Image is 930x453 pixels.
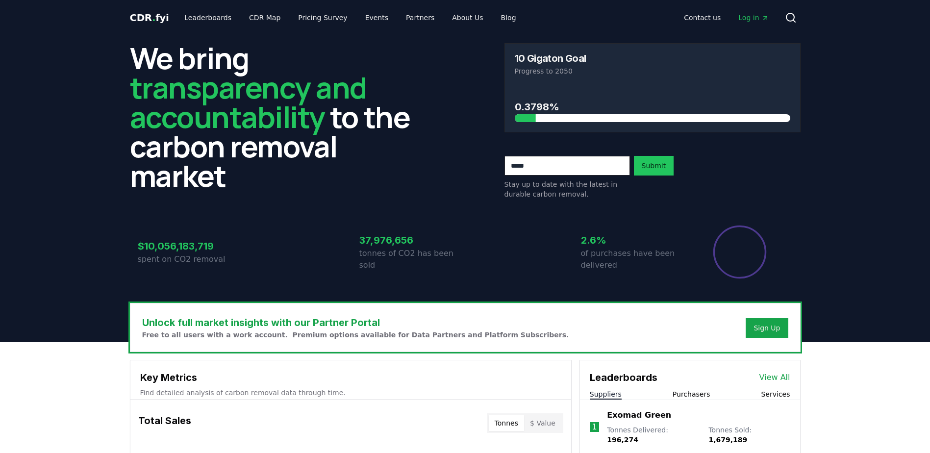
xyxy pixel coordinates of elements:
[504,179,630,199] p: Stay up to date with the latest in durable carbon removal.
[515,53,586,63] h3: 10 Gigaton Goal
[590,389,622,399] button: Suppliers
[138,239,244,253] h3: $10,056,183,719
[398,9,442,26] a: Partners
[142,315,569,330] h3: Unlock full market insights with our Partner Portal
[176,9,524,26] nav: Main
[138,253,244,265] p: spent on CO2 removal
[607,409,671,421] a: Exomad Green
[152,12,155,24] span: .
[730,9,777,26] a: Log in
[359,233,465,248] h3: 37,976,656
[140,370,561,385] h3: Key Metrics
[759,372,790,383] a: View All
[673,389,710,399] button: Purchasers
[746,318,788,338] button: Sign Up
[708,436,747,444] span: 1,679,189
[524,415,561,431] button: $ Value
[607,436,638,444] span: 196,274
[590,370,657,385] h3: Leaderboards
[676,9,777,26] nav: Main
[738,13,769,23] span: Log in
[581,248,687,271] p: of purchases have been delivered
[241,9,288,26] a: CDR Map
[634,156,674,176] button: Submit
[130,12,169,24] span: CDR fyi
[444,9,491,26] a: About Us
[712,225,767,279] div: Percentage of sales delivered
[142,330,569,340] p: Free to all users with a work account. Premium options available for Data Partners and Platform S...
[581,233,687,248] h3: 2.6%
[754,323,780,333] a: Sign Up
[130,11,169,25] a: CDR.fyi
[176,9,239,26] a: Leaderboards
[515,66,790,76] p: Progress to 2050
[493,9,524,26] a: Blog
[138,413,191,433] h3: Total Sales
[359,248,465,271] p: tonnes of CO2 has been sold
[130,43,426,190] h2: We bring to the carbon removal market
[708,425,790,445] p: Tonnes Sold :
[290,9,355,26] a: Pricing Survey
[489,415,524,431] button: Tonnes
[130,67,367,137] span: transparency and accountability
[676,9,729,26] a: Contact us
[761,389,790,399] button: Services
[607,425,699,445] p: Tonnes Delivered :
[515,100,790,114] h3: 0.3798%
[592,421,597,433] p: 1
[357,9,396,26] a: Events
[140,388,561,398] p: Find detailed analysis of carbon removal data through time.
